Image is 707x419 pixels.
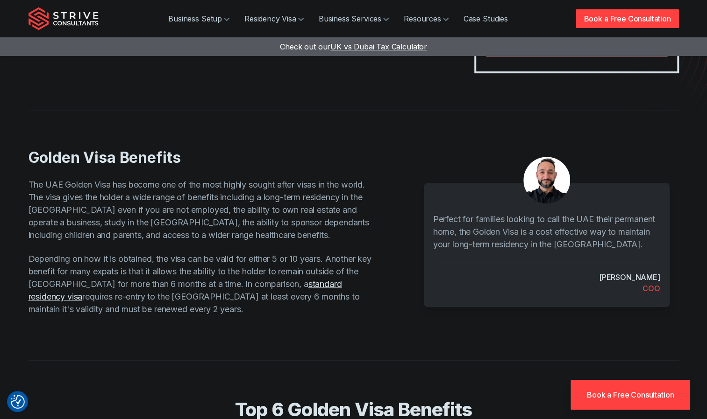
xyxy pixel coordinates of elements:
[29,252,373,315] p: Depending on how it is obtained, the visa can be valid for either 5 or 10 years. Another key bene...
[161,9,237,28] a: Business Setup
[311,9,396,28] a: Business Services
[11,395,25,409] button: Consent Preferences
[237,9,311,28] a: Residency Visa
[433,213,660,251] p: Perfect for families looking to call the UAE their permanent home, the Golden Visa is a cost effe...
[456,9,515,28] a: Case Studies
[280,42,427,51] a: Check out ourUK vs Dubai Tax Calculator
[330,42,427,51] span: UK vs Dubai Tax Calculator
[29,148,373,167] h2: Golden Visa Benefits
[11,395,25,409] img: Revisit consent button
[571,380,690,410] a: Book a Free Consultation
[599,272,660,283] cite: [PERSON_NAME]
[396,9,456,28] a: Resources
[576,9,678,28] a: Book a Free Consultation
[643,283,660,294] div: COO
[523,157,570,203] img: aDXDSydWJ-7kSlbU_Untitleddesign-75-.png
[29,7,99,30] img: Strive Consultants
[29,178,373,241] p: The UAE Golden Visa has become one of the most highly sought after visas in the world. The visa g...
